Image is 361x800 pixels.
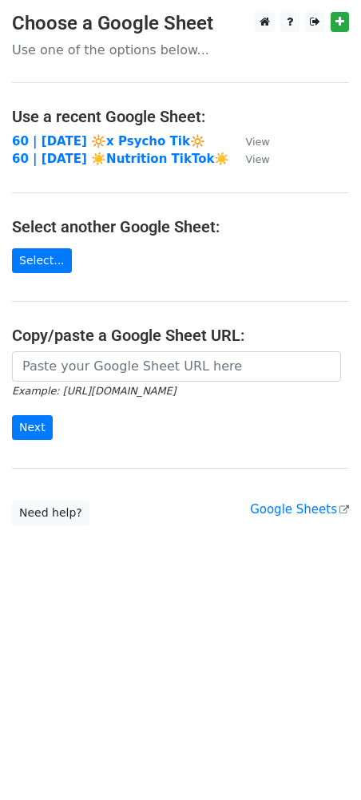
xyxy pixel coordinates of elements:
h3: Choose a Google Sheet [12,12,349,35]
h4: Use a recent Google Sheet: [12,107,349,126]
small: Example: [URL][DOMAIN_NAME] [12,385,176,397]
a: View [229,152,269,166]
a: 60 | [DATE] 🔆x Psycho Tik🔆 [12,134,205,149]
a: Google Sheets [250,502,349,517]
input: Paste your Google Sheet URL here [12,351,341,382]
h4: Copy/paste a Google Sheet URL: [12,326,349,345]
a: View [229,134,269,149]
p: Use one of the options below... [12,42,349,58]
a: Need help? [12,501,89,525]
small: View [245,136,269,148]
small: View [245,153,269,165]
a: Select... [12,248,72,273]
h4: Select another Google Sheet: [12,217,349,236]
input: Next [12,415,53,440]
a: 60 | [DATE] ☀️Nutrition TikTok☀️ [12,152,229,166]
